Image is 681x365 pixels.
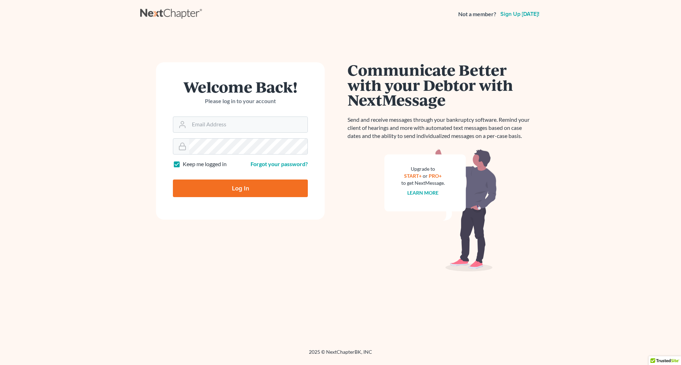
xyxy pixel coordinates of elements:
strong: Not a member? [458,10,496,18]
h1: Welcome Back! [173,79,308,94]
a: PRO+ [429,173,442,179]
div: Upgrade to [401,165,445,172]
p: Please log in to your account [173,97,308,105]
span: or [423,173,428,179]
p: Send and receive messages through your bankruptcy software. Remind your client of hearings and mo... [348,116,534,140]
input: Email Address [189,117,307,132]
a: START+ [404,173,422,179]
a: Learn more [408,190,439,196]
h1: Communicate Better with your Debtor with NextMessage [348,62,534,107]
input: Log In [173,180,308,197]
div: 2025 © NextChapterBK, INC [140,348,541,361]
img: nextmessage_bg-59042aed3d76b12b5cd301f8e5b87938c9018125f34e5fa2b7a6b67550977c72.svg [384,149,497,272]
a: Forgot your password? [251,161,308,167]
a: Sign up [DATE]! [499,11,541,17]
label: Keep me logged in [183,160,227,168]
div: to get NextMessage. [401,180,445,187]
